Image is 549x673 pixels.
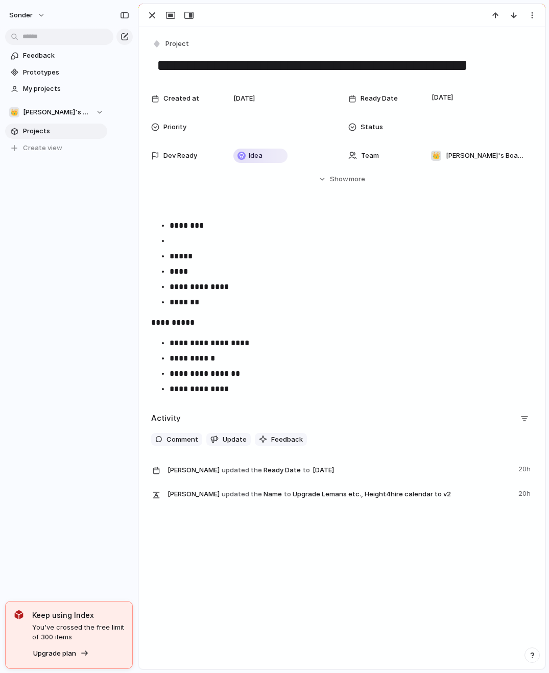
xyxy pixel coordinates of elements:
[163,93,199,104] span: Created at
[23,51,104,61] span: Feedback
[361,122,383,132] span: Status
[168,489,220,499] span: [PERSON_NAME]
[23,67,104,78] span: Prototypes
[151,413,181,424] h2: Activity
[32,610,124,620] span: Keep using Index
[9,107,19,117] div: 👑
[5,7,51,23] button: sonder
[431,151,441,161] div: 👑
[168,487,512,501] span: Name Upgrade Lemans etc., Height4hire calendar to v2
[5,140,107,156] button: Create view
[168,465,220,475] span: [PERSON_NAME]
[5,81,107,97] a: My projects
[349,174,365,184] span: more
[361,151,379,161] span: Team
[30,646,92,661] button: Upgrade plan
[5,48,107,63] a: Feedback
[151,170,533,188] button: Showmore
[330,174,348,184] span: Show
[233,93,255,104] span: [DATE]
[429,91,456,104] span: [DATE]
[284,489,291,499] span: to
[222,465,262,475] span: updated the
[361,93,398,104] span: Ready Date
[23,84,104,94] span: My projects
[249,151,262,161] span: Idea
[223,435,247,445] span: Update
[23,126,104,136] span: Projects
[32,622,124,642] span: You've crossed the free limit of 300 items
[255,433,307,446] button: Feedback
[5,124,107,139] a: Projects
[33,648,76,659] span: Upgrade plan
[163,151,197,161] span: Dev Ready
[518,462,533,474] span: 20h
[23,143,62,153] span: Create view
[446,151,524,161] span: [PERSON_NAME]'s Board
[23,107,91,117] span: [PERSON_NAME]'s Board
[206,433,251,446] button: Update
[5,65,107,80] a: Prototypes
[271,435,303,445] span: Feedback
[518,487,533,499] span: 20h
[151,433,202,446] button: Comment
[9,10,33,20] span: sonder
[166,435,198,445] span: Comment
[222,489,262,499] span: updated the
[165,39,189,49] span: Project
[310,464,337,476] span: [DATE]
[5,105,107,120] button: 👑[PERSON_NAME]'s Board
[163,122,186,132] span: Priority
[168,462,512,477] span: Ready Date
[150,37,192,52] button: Project
[303,465,310,475] span: to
